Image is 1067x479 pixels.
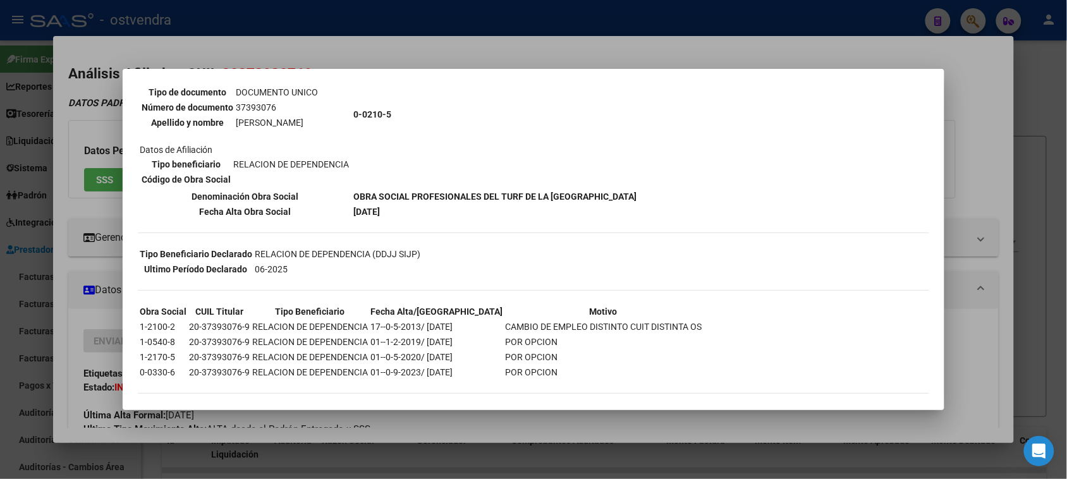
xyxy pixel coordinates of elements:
td: 0-0330-6 [139,365,187,379]
b: OBRA SOCIAL PROFESIONALES DEL TURF DE LA [GEOGRAPHIC_DATA] [353,191,637,202]
td: POR OPCION [504,365,702,379]
th: Tipo beneficiario [141,157,231,171]
td: 20-37393076-9 [188,365,250,379]
th: Fecha Alta Obra Social [139,205,351,219]
td: 20-37393076-9 [188,350,250,364]
td: 1-0540-8 [139,335,187,349]
td: Datos personales Datos de Afiliación [139,40,351,188]
td: RELACION DE DEPENDENCIA [252,320,369,334]
td: 01--0-9-2023/ [DATE] [370,365,503,379]
th: Ultimo Período Declarado [139,262,253,276]
td: RELACION DE DEPENDENCIA [252,365,369,379]
td: DOCUMENTO UNICO [235,85,319,99]
th: Tipo Beneficiario Declarado [139,247,253,261]
td: 06-2025 [254,262,421,276]
b: 0-0210-5 [353,109,391,119]
td: 1-2100-2 [139,320,187,334]
td: 1-2170-5 [139,350,187,364]
td: 20-37393076-9 [188,335,250,349]
td: POR OPCION [504,350,702,364]
div: Open Intercom Messenger [1024,436,1054,466]
th: Código de Obra Social [141,173,231,186]
th: Motivo [504,305,702,318]
td: 17--0-5-2013/ [DATE] [370,320,503,334]
td: [PERSON_NAME] [235,116,319,130]
td: POR OPCION [504,335,702,349]
b: [DATE] [353,207,380,217]
th: Denominación Obra Social [139,190,351,203]
td: RELACION DE DEPENDENCIA [252,335,369,349]
td: RELACION DE DEPENDENCIA [233,157,350,171]
th: Fecha Alta/[GEOGRAPHIC_DATA] [370,305,503,318]
td: 37393076 [235,100,319,114]
th: Tipo Beneficiario [252,305,369,318]
td: 20-37393076-9 [188,320,250,334]
td: 01--1-2-2019/ [DATE] [370,335,503,349]
td: RELACION DE DEPENDENCIA (DDJJ SIJP) [254,247,421,261]
th: CUIL Titular [188,305,250,318]
td: RELACION DE DEPENDENCIA [252,350,369,364]
td: CAMBIO DE EMPLEO DISTINTO CUIT DISTINTA OS [504,320,702,334]
th: Número de documento [141,100,234,114]
th: Apellido y nombre [141,116,234,130]
td: 01--0-5-2020/ [DATE] [370,350,503,364]
th: Obra Social [139,305,187,318]
th: Tipo de documento [141,85,234,99]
